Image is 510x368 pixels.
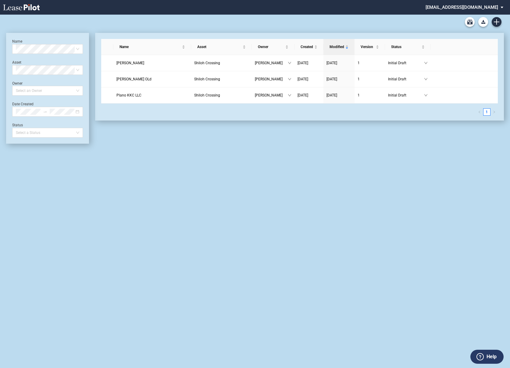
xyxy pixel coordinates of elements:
[298,93,308,97] span: [DATE]
[388,92,424,98] span: Initial Draft
[288,61,291,65] span: down
[358,60,382,66] a: 1
[116,93,141,97] span: Plano KKC LLC
[252,39,294,55] th: Owner
[470,350,504,364] button: Help
[191,39,252,55] th: Asset
[298,92,320,98] a: [DATE]
[255,92,288,98] span: [PERSON_NAME]
[330,44,344,50] span: Modified
[487,353,497,361] label: Help
[194,93,220,97] span: Shiloh Crossing
[116,76,188,82] a: [PERSON_NAME] OLd
[116,60,188,66] a: [PERSON_NAME]
[301,44,313,50] span: Created
[194,76,249,82] a: Shiloh Crossing
[12,39,22,44] label: Name
[478,17,488,27] a: Download Blank Form
[116,61,144,65] span: Sky Lee
[119,44,181,50] span: Name
[12,102,34,106] label: Date Created
[298,76,320,82] a: [DATE]
[326,77,337,81] span: [DATE]
[298,60,320,66] a: [DATE]
[326,61,337,65] span: [DATE]
[465,17,475,27] a: Archive
[385,39,431,55] th: Status
[355,39,385,55] th: Version
[476,108,483,116] li: Previous Page
[255,60,288,66] span: [PERSON_NAME]
[113,39,191,55] th: Name
[43,110,47,114] span: swap-right
[194,60,249,66] a: Shiloh Crossing
[323,39,355,55] th: Modified
[194,77,220,81] span: Shiloh Crossing
[12,123,23,127] label: Status
[288,77,291,81] span: down
[492,17,501,27] a: Create new document
[476,108,483,116] button: left
[490,108,498,116] button: right
[358,61,360,65] span: 1
[326,93,337,97] span: [DATE]
[116,77,152,81] span: Sky Lee OLd
[288,93,291,97] span: down
[298,61,308,65] span: [DATE]
[43,110,47,114] span: to
[255,76,288,82] span: [PERSON_NAME]
[478,110,481,114] span: left
[12,81,23,86] label: Owner
[298,77,308,81] span: [DATE]
[326,92,351,98] a: [DATE]
[490,108,498,116] li: Next Page
[424,77,428,81] span: down
[116,92,188,98] a: Plano KKC LLC
[258,44,284,50] span: Owner
[358,93,360,97] span: 1
[12,60,21,65] label: Asset
[194,61,220,65] span: Shiloh Crossing
[483,108,490,116] li: 1
[424,61,428,65] span: down
[358,76,382,82] a: 1
[483,109,490,115] a: 1
[493,110,496,114] span: right
[358,77,360,81] span: 1
[326,60,351,66] a: [DATE]
[361,44,375,50] span: Version
[194,92,249,98] a: Shiloh Crossing
[294,39,323,55] th: Created
[197,44,241,50] span: Asset
[358,92,382,98] a: 1
[424,93,428,97] span: down
[388,76,424,82] span: Initial Draft
[391,44,420,50] span: Status
[326,76,351,82] a: [DATE]
[388,60,424,66] span: Initial Draft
